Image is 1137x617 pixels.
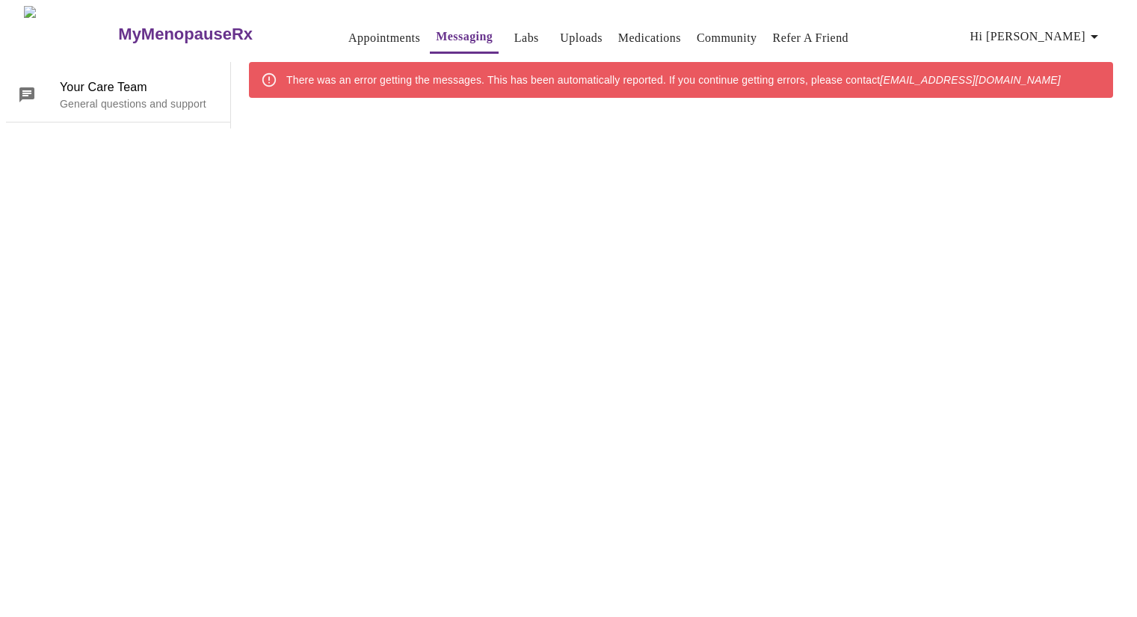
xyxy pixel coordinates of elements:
span: Hi [PERSON_NAME] [970,26,1103,47]
img: MyMenopauseRx Logo [24,6,117,62]
button: Appointments [342,23,426,53]
a: Labs [514,28,539,49]
em: [EMAIL_ADDRESS][DOMAIN_NAME] [880,74,1060,86]
button: Labs [502,23,550,53]
a: Community [697,28,757,49]
h3: MyMenopauseRx [118,25,253,44]
button: Messaging [430,22,499,54]
p: General questions and support [60,96,218,111]
a: Medications [618,28,681,49]
button: Medications [612,23,687,53]
a: Messaging [436,26,493,47]
a: Refer a Friend [773,28,849,49]
div: There was an error getting the messages. This has been automatically reported. If you continue ge... [286,66,1061,93]
a: MyMenopauseRx [117,8,312,61]
button: Community [691,23,763,53]
div: Your Care TeamGeneral questions and support [6,68,230,122]
a: Appointments [348,28,420,49]
a: Uploads [560,28,603,49]
button: Hi [PERSON_NAME] [964,22,1109,52]
button: Uploads [554,23,608,53]
span: Your Care Team [60,78,218,96]
button: Refer a Friend [767,23,855,53]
